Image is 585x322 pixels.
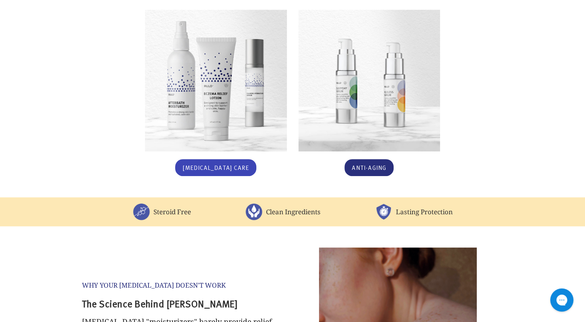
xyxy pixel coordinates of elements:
[153,207,191,217] p: Steroid Free
[546,286,577,314] iframe: Gorgias live chat messenger
[82,280,279,290] p: WHY YOUR [MEDICAL_DATA] DOESN'T WORK
[175,159,256,176] a: Eczema Care: Eczema Care
[266,207,321,217] p: Clean Ingredients
[396,207,452,217] p: Lasting Protection
[82,298,279,309] h2: The Science Behind [PERSON_NAME]
[345,159,394,176] a: Anti-Aging: Anti-Aging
